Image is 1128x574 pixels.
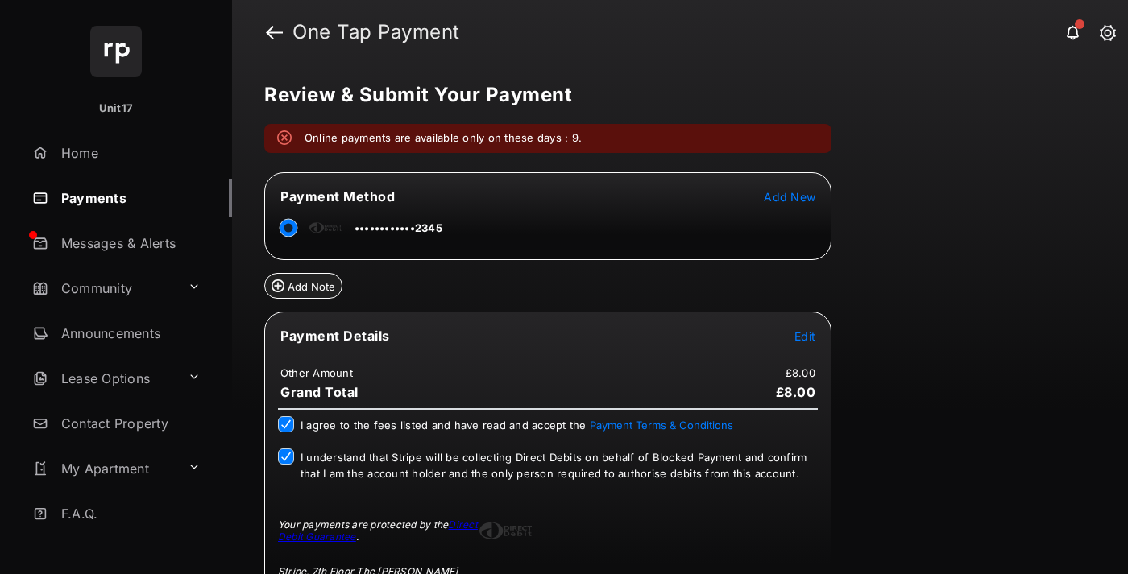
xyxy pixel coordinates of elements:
[26,179,232,217] a: Payments
[26,494,232,533] a: F.A.Q.
[26,134,232,172] a: Home
[90,26,142,77] img: svg+xml;base64,PHN2ZyB4bWxucz0iaHR0cDovL3d3dy53My5vcmcvMjAwMC9zdmciIHdpZHRoPSI2NCIgaGVpZ2h0PSI2NC...
[301,419,733,432] span: I agree to the fees listed and have read and accept the
[794,328,815,344] button: Edit
[278,518,479,543] div: Your payments are protected by the .
[280,384,359,400] span: Grand Total
[278,518,478,543] a: Direct Debit Guarantee
[26,224,232,262] a: Messages & Alerts
[305,130,582,147] em: Online payments are available only on these days : 9.
[264,273,342,299] button: Add Note
[26,359,181,398] a: Lease Options
[794,329,815,343] span: Edit
[99,101,134,117] p: Unit17
[292,23,460,42] strong: One Tap Payment
[355,221,442,234] span: ••••••••••••2345
[785,365,816,380] td: £8.00
[264,85,1083,105] h5: Review & Submit Your Payment
[280,328,390,344] span: Payment Details
[764,188,815,204] button: Add New
[26,314,232,353] a: Announcements
[280,365,354,380] td: Other Amount
[301,451,807,480] span: I understand that Stripe will be collecting Direct Debits on behalf of Blocked Payment and confir...
[26,404,232,443] a: Contact Property
[764,190,815,204] span: Add New
[26,449,181,488] a: My Apartment
[776,384,816,400] span: £8.00
[590,419,733,432] button: I agree to the fees listed and have read and accept the
[280,188,395,204] span: Payment Method
[26,269,181,308] a: Community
